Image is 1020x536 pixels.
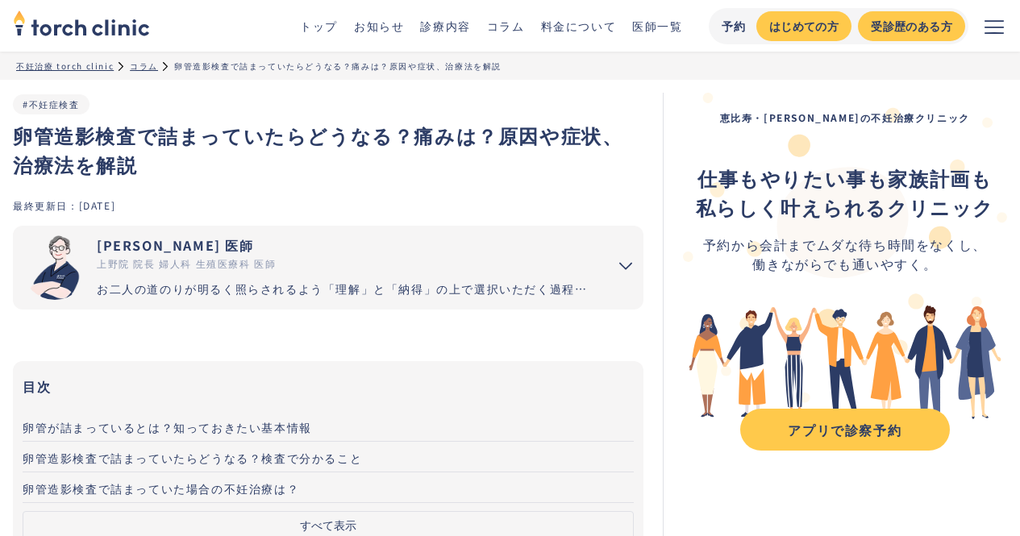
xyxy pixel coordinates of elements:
span: 卵管造影検査で詰まっていた場合の不妊治療は？ [23,480,299,497]
img: torch clinic [13,5,150,40]
div: 予約 [722,18,747,35]
img: 市山 卓彦 [23,235,87,300]
a: 卵管が詰まっているとは？知っておきたい基本情報 [23,411,634,442]
a: 卵管造影検査で詰まっていた場合の不妊治療は？ [23,472,634,503]
a: [PERSON_NAME] 医師 上野院 院長 婦人科 生殖医療科 医師 お二人の道のりが明るく照らされるよう「理解」と「納得」の上で選択いただく過程を大切にしています。エビデンスに基づいた高水... [13,226,595,310]
a: 受診歴のある方 [858,11,965,41]
div: 最終更新日： [13,198,79,212]
a: アプリで診察予約 [740,409,950,451]
div: 上野院 院長 婦人科 生殖医療科 医師 [97,256,595,271]
h1: 卵管造影検査で詰まっていたらどうなる？痛みは？原因や症状、治療法を解説 [13,121,643,179]
a: トップ [300,18,338,34]
div: はじめての方 [769,18,839,35]
div: アプリで診察予約 [755,420,935,439]
h3: 目次 [23,374,634,398]
strong: 仕事もやりたい事も家族計画も [697,164,992,192]
a: home [13,11,150,40]
div: [PERSON_NAME] 医師 [97,235,595,255]
a: 診療内容 [420,18,470,34]
div: 受診歴のある方 [871,18,952,35]
a: 医師一覧 [632,18,682,34]
a: 卵管造影検査で詰まっていたらどうなる？検査で分かること [23,442,634,472]
a: 不妊治療 torch clinic [16,60,114,72]
span: 卵管造影検査で詰まっていたらどうなる？検査で分かること [23,450,362,466]
div: 予約から会計までムダな待ち時間をなくし、 働きながらでも通いやすく。 [696,235,994,273]
div: [DATE] [79,198,116,212]
a: はじめての方 [756,11,851,41]
a: コラム [487,18,525,34]
div: お二人の道のりが明るく照らされるよう「理解」と「納得」の上で選択いただく過程を大切にしています。エビデンスに基づいた高水準の医療提供により「幸せな家族計画の実現」をお手伝いさせていただきます。 [97,280,595,297]
ul: パンくずリスト [16,60,1004,72]
a: コラム [130,60,158,72]
a: #不妊症検査 [23,98,80,110]
summary: 市山 卓彦 [PERSON_NAME] 医師 上野院 院長 婦人科 生殖医療科 医師 お二人の道のりが明るく照らされるよう「理解」と「納得」の上で選択いただく過程を大切にしています。エビデンスに... [13,226,643,310]
div: ‍ ‍ [696,164,994,222]
span: 卵管が詰まっているとは？知っておきたい基本情報 [23,419,312,435]
a: お知らせ [354,18,404,34]
a: 料金について [541,18,617,34]
div: 卵管造影検査で詰まっていたらどうなる？痛みは？原因や症状、治療法を解説 [174,60,502,72]
strong: 恵比寿・[PERSON_NAME]の不妊治療クリニック [720,110,970,124]
strong: 私らしく叶えられるクリニック [696,193,994,221]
